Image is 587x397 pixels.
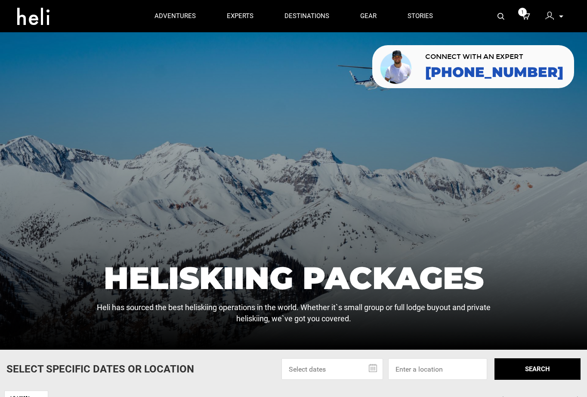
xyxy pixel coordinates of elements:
img: signin-icon-3x.png [545,12,554,20]
p: destinations [284,12,329,21]
p: experts [227,12,253,21]
button: SEARCH [494,358,581,380]
p: adventures [154,12,196,21]
img: contact our team [379,49,414,85]
h1: Heliskiing Packages [79,262,507,293]
span: CONNECT WITH AN EXPERT [425,53,563,60]
span: 1 [518,8,527,16]
img: search-bar-icon.svg [497,13,504,20]
p: Select Specific Dates Or Location [6,362,194,376]
a: [PHONE_NUMBER] [425,65,563,80]
input: Enter a location [388,358,487,380]
input: Select dates [281,358,383,380]
p: Heli has sourced the best heliskiing operations in the world. Whether it`s small group or full lo... [79,302,507,324]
